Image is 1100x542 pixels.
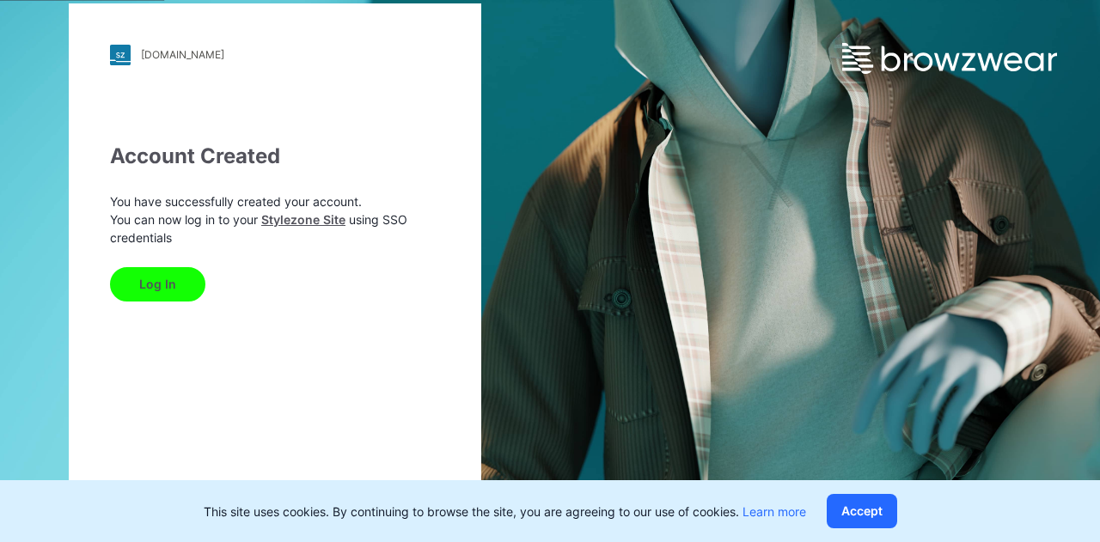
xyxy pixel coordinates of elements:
[204,502,806,521] p: This site uses cookies. By continuing to browse the site, you are agreeing to our use of cookies.
[141,48,224,61] div: [DOMAIN_NAME]
[827,494,897,528] button: Accept
[742,504,806,519] a: Learn more
[110,192,440,210] p: You have successfully created your account.
[110,141,440,172] div: Account Created
[110,267,205,301] button: Log In
[110,210,440,247] p: You can now log in to your using SSO credentials
[110,45,440,65] a: [DOMAIN_NAME]
[110,45,131,65] img: stylezone-logo.562084cfcfab977791bfbf7441f1a819.svg
[842,43,1057,74] img: browzwear-logo.e42bd6dac1945053ebaf764b6aa21510.svg
[261,212,345,227] a: Stylezone Site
